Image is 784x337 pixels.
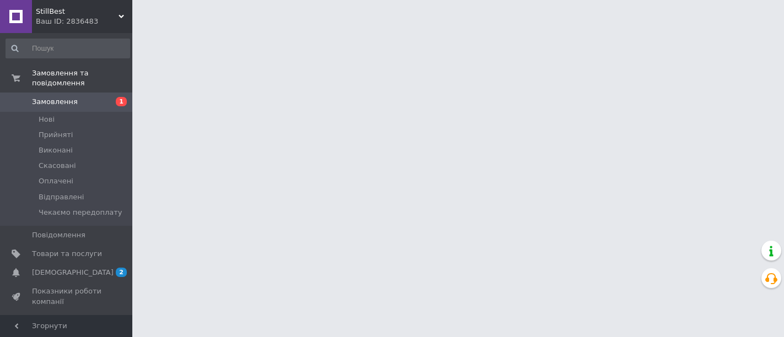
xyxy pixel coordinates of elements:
[39,130,73,140] span: Прийняті
[39,176,73,186] span: Оплачені
[32,230,85,240] span: Повідомлення
[116,268,127,277] span: 2
[32,286,102,306] span: Показники роботи компанії
[36,17,132,26] div: Ваш ID: 2836483
[116,97,127,106] span: 1
[36,7,119,17] span: StillBest
[39,115,55,124] span: Нові
[6,39,130,58] input: Пошук
[39,192,84,202] span: Відправлені
[32,97,78,107] span: Замовлення
[39,208,122,218] span: Чекаємо передоплату
[32,249,102,259] span: Товари та послуги
[39,161,76,171] span: Скасовані
[39,145,73,155] span: Виконані
[32,268,114,278] span: [DEMOGRAPHIC_DATA]
[32,68,132,88] span: Замовлення та повідомлення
